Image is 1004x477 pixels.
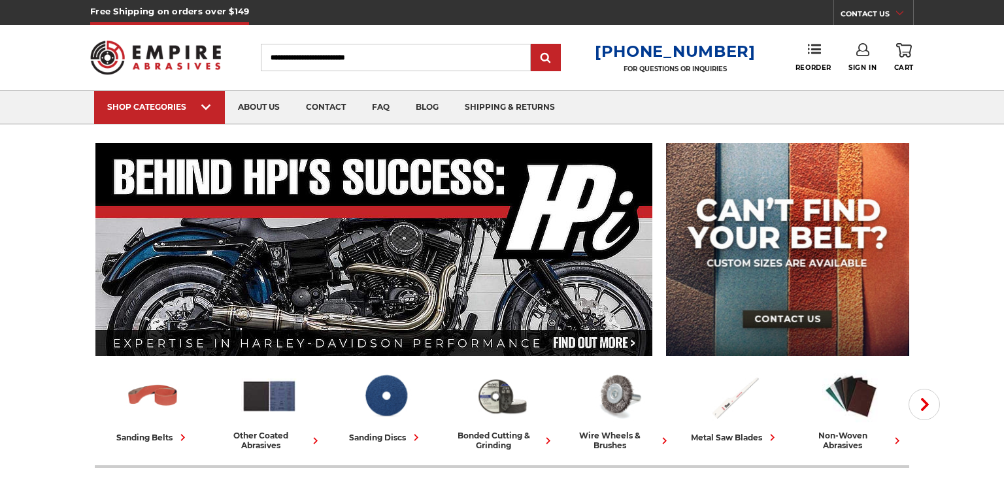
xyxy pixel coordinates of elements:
[795,63,831,72] span: Reorder
[449,368,555,450] a: bonded cutting & grinding
[682,368,788,444] a: metal saw blades
[795,43,831,71] a: Reorder
[124,368,182,424] img: Sanding Belts
[848,63,877,72] span: Sign In
[216,368,322,450] a: other coated abrasives
[909,389,940,420] button: Next
[565,368,671,450] a: wire wheels & brushes
[473,368,531,424] img: Bonded Cutting & Grinding
[533,45,559,71] input: Submit
[798,368,904,450] a: non-woven abrasives
[95,143,653,356] img: Banner for an interview featuring Horsepower Inc who makes Harley performance upgrades featured o...
[452,91,568,124] a: shipping & returns
[798,431,904,450] div: non-woven abrasives
[590,368,647,424] img: Wire Wheels & Brushes
[333,368,439,444] a: sanding discs
[666,143,909,356] img: promo banner for custom belts.
[225,91,293,124] a: about us
[216,431,322,450] div: other coated abrasives
[595,65,756,73] p: FOR QUESTIONS OR INQUIRIES
[822,368,880,424] img: Non-woven Abrasives
[349,431,423,444] div: sanding discs
[107,102,212,112] div: SHOP CATEGORIES
[894,43,914,72] a: Cart
[357,368,414,424] img: Sanding Discs
[595,42,756,61] a: [PHONE_NUMBER]
[359,91,403,124] a: faq
[841,7,913,25] a: CONTACT US
[116,431,190,444] div: sanding belts
[241,368,298,424] img: Other Coated Abrasives
[706,368,763,424] img: Metal Saw Blades
[894,63,914,72] span: Cart
[100,368,206,444] a: sanding belts
[449,431,555,450] div: bonded cutting & grinding
[293,91,359,124] a: contact
[691,431,779,444] div: metal saw blades
[565,431,671,450] div: wire wheels & brushes
[90,32,221,83] img: Empire Abrasives
[403,91,452,124] a: blog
